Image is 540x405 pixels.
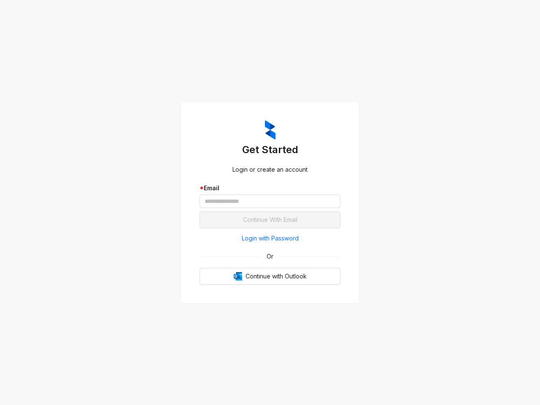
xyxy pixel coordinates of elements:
[200,143,340,157] h3: Get Started
[200,232,340,245] button: Login with Password
[234,272,242,281] img: Outlook
[200,165,340,174] div: Login or create an account
[200,268,340,285] button: OutlookContinue with Outlook
[200,211,340,228] button: Continue With Email
[200,184,340,193] div: Email
[242,234,299,243] span: Login with Password
[261,252,279,261] span: Or
[265,120,275,140] img: ZumaIcon
[246,272,307,281] span: Continue with Outlook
